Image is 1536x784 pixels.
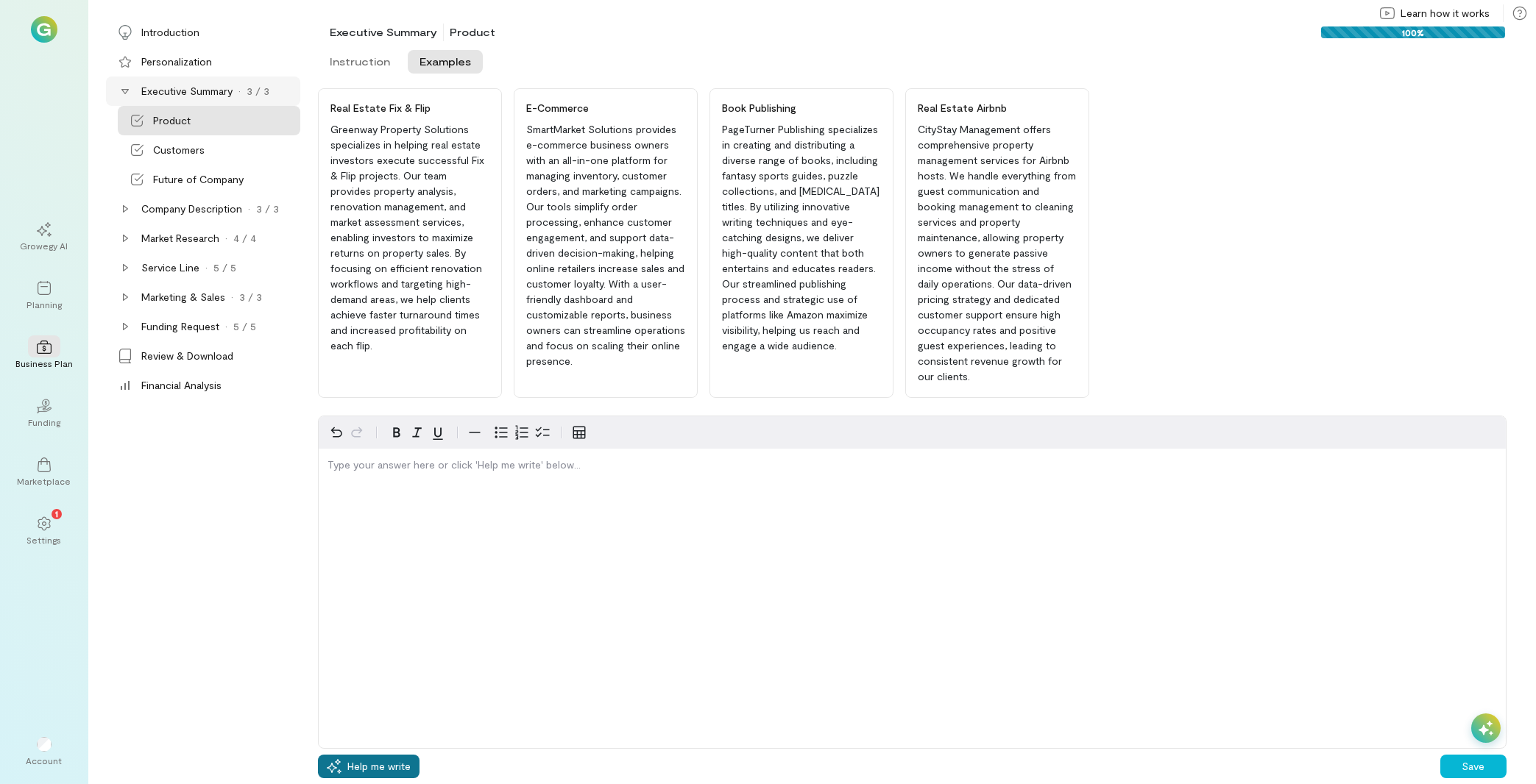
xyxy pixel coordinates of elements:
span: Help me write [347,759,411,774]
div: Executive Summary [330,25,437,40]
div: Planning [26,299,62,310]
a: Business Plan [18,328,71,381]
div: · [205,260,208,275]
div: 3 / 3 [256,202,279,216]
a: Funding [18,387,71,440]
div: Funding [28,416,60,428]
div: Customers [153,143,205,157]
div: · [225,231,227,246]
div: Marketing & Sales [141,290,225,304]
a: Planning [18,269,71,322]
div: Review & Download [141,349,233,363]
div: · [225,319,227,334]
div: toggle group [491,422,553,443]
button: Check list [532,422,553,443]
div: 5 / 5 [213,260,236,275]
div: 3 / 3 [247,84,269,99]
div: Market Research [141,231,219,246]
div: Settings [27,534,62,546]
div: · [238,84,241,99]
span: 1 [55,507,58,520]
div: Executive Summary [141,84,233,99]
div: Personalization [141,54,212,69]
div: 5 / 5 [233,319,256,334]
div: Account [26,755,63,766]
button: Undo Ctrl+Z [326,422,347,443]
button: Bulleted list [491,422,512,443]
button: Examples [408,50,483,74]
button: Underline [428,422,448,443]
div: 3 / 3 [239,290,262,304]
a: Marketplace [18,446,71,499]
button: Italic [407,422,428,443]
div: · [231,290,233,304]
button: Instruction [318,50,402,74]
div: editable markdown [319,449,1506,487]
a: Settings [18,505,71,557]
div: PageTurner Publishing specializes in creating and distributing a diverse range of books, includin... [722,121,893,365]
div: Real Estate Fix & Flip [330,101,501,115]
div: Company Description [141,202,242,216]
div: Funding Request [141,319,219,334]
div: CityStay Management offers comprehensive property management services for Airbnb hosts. We handle... [918,121,1089,396]
button: Bold [386,422,407,443]
div: Book Publishing [722,101,893,115]
div: Financial Analysis [141,378,222,393]
div: Greenway Property Solutions specializes in helping real estate investors execute successful Fix &... [330,121,501,365]
div: · [248,202,250,216]
div: Introduction [141,25,199,40]
div: Growegy AI [21,240,68,252]
button: Numbered list [512,422,532,443]
button: Save [1440,755,1507,778]
div: Business Plan [15,357,73,369]
button: Help me write [318,755,420,778]
div: Real Estate Airbnb [918,101,1089,115]
div: Future of Company [153,172,244,187]
div: Account [18,725,71,778]
a: Growegy AI [18,210,71,263]
span: Learn how it works [1401,6,1490,21]
div: Marketplace [18,475,71,487]
div: SmartMarket Solutions provides e-commerce business owners with an all-in-one platform for managin... [526,121,697,380]
div: Product [153,113,191,128]
div: 4 / 4 [233,231,256,246]
div: E-Commerce [526,101,697,115]
div: Product [450,25,495,40]
div: Service Line [141,260,199,275]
